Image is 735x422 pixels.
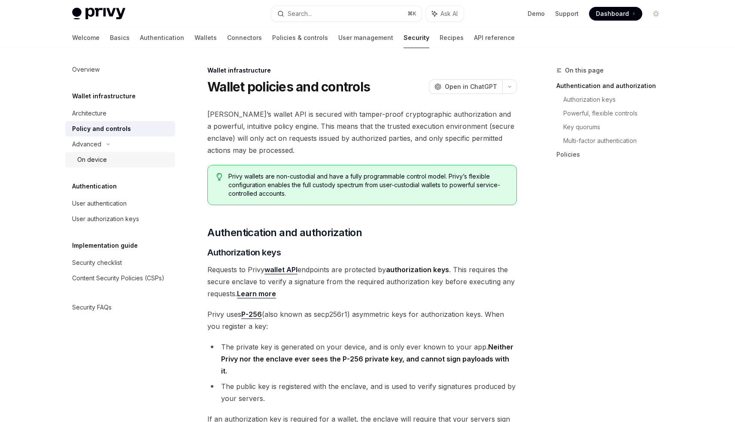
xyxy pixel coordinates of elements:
[65,121,175,137] a: Policy and controls
[72,302,112,313] div: Security FAQs
[65,270,175,286] a: Content Security Policies (CSPs)
[72,91,136,101] h5: Wallet infrastructure
[271,6,422,21] button: Search...⌘K
[207,246,281,258] span: Authorization keys
[72,108,106,118] div: Architecture
[65,196,175,211] a: User authentication
[404,27,429,48] a: Security
[140,27,184,48] a: Authentication
[237,289,276,298] a: Learn more
[528,9,545,18] a: Demo
[563,106,670,120] a: Powerful, flexible controls
[221,343,513,375] strong: Neither Privy nor the enclave ever sees the P-256 private key, and cannot sign payloads with it.
[555,9,579,18] a: Support
[72,27,100,48] a: Welcome
[207,341,517,377] li: The private key is generated on your device, and is only ever known to your app.
[72,139,101,149] div: Advanced
[207,79,370,94] h1: Wallet policies and controls
[565,65,604,76] span: On this page
[72,214,139,224] div: User authorization keys
[65,300,175,315] a: Security FAQs
[65,211,175,227] a: User authorization keys
[72,181,117,191] h5: Authentication
[207,380,517,404] li: The public key is registered with the enclave, and is used to verify signatures produced by your ...
[216,173,222,181] svg: Tip
[72,64,100,75] div: Overview
[65,106,175,121] a: Architecture
[563,93,670,106] a: Authorization keys
[65,152,175,167] a: On device
[596,9,629,18] span: Dashboard
[429,79,502,94] button: Open in ChatGPT
[207,264,517,300] span: Requests to Privy endpoints are protected by . This requires the secure enclave to verify a signa...
[72,240,138,251] h5: Implementation guide
[65,62,175,77] a: Overview
[77,155,107,165] div: On device
[227,27,262,48] a: Connectors
[65,255,175,270] a: Security checklist
[207,226,362,240] span: Authentication and authorization
[72,8,125,20] img: light logo
[72,124,131,134] div: Policy and controls
[649,7,663,21] button: Toggle dark mode
[563,120,670,134] a: Key quorums
[338,27,393,48] a: User management
[589,7,642,21] a: Dashboard
[72,198,127,209] div: User authentication
[386,265,449,274] strong: authorization keys
[194,27,217,48] a: Wallets
[228,172,508,198] span: Privy wallets are non-custodial and have a fully programmable control model. Privy’s flexible con...
[241,310,262,319] a: P-256
[72,273,164,283] div: Content Security Policies (CSPs)
[110,27,130,48] a: Basics
[426,6,464,21] button: Ask AI
[440,9,458,18] span: Ask AI
[272,27,328,48] a: Policies & controls
[207,66,517,75] div: Wallet infrastructure
[207,108,517,156] span: [PERSON_NAME]’s wallet API is secured with tamper-proof cryptographic authorization and a powerfu...
[264,265,298,274] a: wallet API
[288,9,312,19] div: Search...
[407,10,416,17] span: ⌘ K
[72,258,122,268] div: Security checklist
[556,79,670,93] a: Authentication and authorization
[563,134,670,148] a: Multi-factor authentication
[207,308,517,332] span: Privy uses (also known as secp256r1) asymmetric keys for authorization keys. When you register a ...
[474,27,515,48] a: API reference
[445,82,497,91] span: Open in ChatGPT
[556,148,670,161] a: Policies
[440,27,464,48] a: Recipes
